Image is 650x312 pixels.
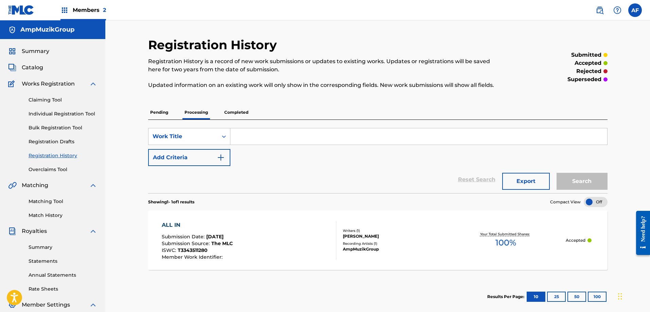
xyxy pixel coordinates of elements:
[567,292,586,302] button: 50
[29,258,97,265] a: Statements
[588,292,607,302] button: 100
[29,138,97,145] a: Registration Drafts
[148,149,230,166] button: Add Criteria
[29,198,97,205] a: Matching Tool
[8,227,16,235] img: Royalties
[162,221,233,229] div: ALL IN
[206,234,224,240] span: [DATE]
[29,272,97,279] a: Annual Statements
[495,237,516,249] span: 100 %
[22,301,70,309] span: Member Settings
[162,254,224,260] span: Member Work Identifier :
[89,80,97,88] img: expand
[222,105,250,120] p: Completed
[8,80,17,88] img: Works Registration
[29,152,97,159] a: Registration History
[618,286,622,307] div: Drag
[29,110,97,117] a: Individual Registration Tool
[60,6,69,14] img: Top Rightsholders
[217,153,225,162] img: 9d2ae6d4665cec9f34b9.svg
[22,80,75,88] span: Works Registration
[29,286,97,293] a: Rate Sheets
[550,199,581,205] span: Compact View
[73,6,106,14] span: Members
[162,247,178,253] span: ISWC :
[148,128,608,193] form: Search Form
[103,7,106,13] span: 2
[178,247,208,253] span: T3343511280
[29,124,97,131] a: Bulk Registration Tool
[547,292,566,302] button: 25
[616,279,650,312] iframe: Chat Widget
[20,26,74,34] h5: AmpMuzikGroup
[576,67,601,75] p: rejected
[89,181,97,189] img: expand
[22,181,48,189] span: Matching
[8,5,34,15] img: MLC Logo
[8,47,49,55] a: SummarySummary
[628,3,642,17] div: User Menu
[148,37,280,53] h2: Registration History
[575,59,601,67] p: accepted
[631,206,650,260] iframe: Resource Center
[343,228,445,233] div: Writers ( 1 )
[148,57,502,74] p: Registration History is a record of new work submissions or updates to existing works. Updates or...
[162,240,211,246] span: Submission Source :
[343,246,445,252] div: AmpMuzikGroup
[22,63,43,72] span: Catalog
[148,199,194,205] p: Showing 1 - 1 of 1 results
[8,301,16,309] img: Member Settings
[527,292,545,302] button: 10
[29,212,97,219] a: Match History
[162,234,206,240] span: Submission Date :
[89,301,97,309] img: expand
[29,96,97,104] a: Claiming Tool
[593,3,607,17] a: Public Search
[148,81,502,89] p: Updated information on an existing work will only show in the corresponding fields. New work subm...
[480,232,531,237] p: Your Total Submitted Shares:
[211,240,233,246] span: The MLC
[29,166,97,173] a: Overclaims Tool
[613,6,621,14] img: help
[8,181,17,189] img: Matching
[343,241,445,246] div: Recording Artists ( 1 )
[8,47,16,55] img: Summary
[182,105,210,120] p: Processing
[502,173,550,190] button: Export
[8,63,43,72] a: CatalogCatalog
[571,51,601,59] p: submitted
[89,227,97,235] img: expand
[148,210,608,270] a: ALL INSubmission Date:[DATE]Submission Source:The MLCISWC:T3343511280Member Work Identifier:Write...
[22,47,49,55] span: Summary
[487,294,526,300] p: Results Per Page:
[29,244,97,251] a: Summary
[596,6,604,14] img: search
[567,75,601,84] p: superseded
[8,63,16,72] img: Catalog
[611,3,624,17] div: Help
[343,233,445,239] div: [PERSON_NAME]
[148,105,170,120] p: Pending
[8,26,16,34] img: Accounts
[566,237,585,243] p: Accepted
[22,227,47,235] span: Royalties
[153,132,214,141] div: Work Title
